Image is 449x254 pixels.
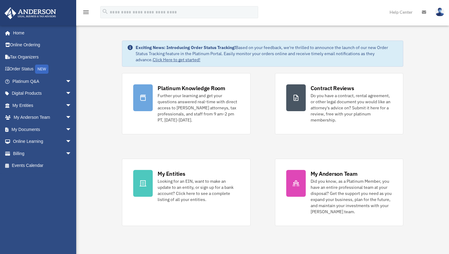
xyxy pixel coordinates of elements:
div: Based on your feedback, we're thrilled to announce the launch of our new Order Status Tracking fe... [136,44,398,63]
a: Digital Productsarrow_drop_down [4,87,81,100]
a: Events Calendar [4,160,81,172]
a: Billingarrow_drop_down [4,147,81,160]
a: My Entities Looking for an EIN, want to make an update to an entity, or sign up for a bank accoun... [122,159,250,226]
a: Platinum Q&Aarrow_drop_down [4,75,81,87]
img: Anderson Advisors Platinum Portal [3,7,58,19]
a: Contract Reviews Do you have a contract, rental agreement, or other legal document you would like... [275,73,403,134]
a: My Documentsarrow_drop_down [4,123,81,136]
a: My Anderson Team Did you know, as a Platinum Member, you have an entire professional team at your... [275,159,403,226]
a: Click Here to get started! [153,57,200,62]
span: arrow_drop_down [66,87,78,100]
div: Looking for an EIN, want to make an update to an entity, or sign up for a bank account? Click her... [158,178,239,203]
a: Online Ordering [4,39,81,51]
a: My Anderson Teamarrow_drop_down [4,111,81,124]
div: Contract Reviews [311,84,354,92]
div: NEW [35,65,48,74]
span: arrow_drop_down [66,123,78,136]
span: arrow_drop_down [66,136,78,148]
a: My Entitiesarrow_drop_down [4,99,81,111]
div: Further your learning and get your questions answered real-time with direct access to [PERSON_NAM... [158,93,239,123]
div: Platinum Knowledge Room [158,84,225,92]
div: My Anderson Team [311,170,358,178]
span: arrow_drop_down [66,111,78,124]
div: My Entities [158,170,185,178]
span: arrow_drop_down [66,99,78,112]
a: menu [82,11,90,16]
div: Do you have a contract, rental agreement, or other legal document you would like an attorney's ad... [311,93,392,123]
span: arrow_drop_down [66,147,78,160]
div: Did you know, as a Platinum Member, you have an entire professional team at your disposal? Get th... [311,178,392,215]
span: arrow_drop_down [66,75,78,88]
strong: Exciting News: Introducing Order Status Tracking! [136,45,236,50]
a: Platinum Knowledge Room Further your learning and get your questions answered real-time with dire... [122,73,250,134]
i: search [102,8,109,15]
a: Order StatusNEW [4,63,81,76]
a: Home [4,27,78,39]
i: menu [82,9,90,16]
a: Tax Organizers [4,51,81,63]
img: User Pic [435,8,444,16]
a: Online Learningarrow_drop_down [4,136,81,148]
